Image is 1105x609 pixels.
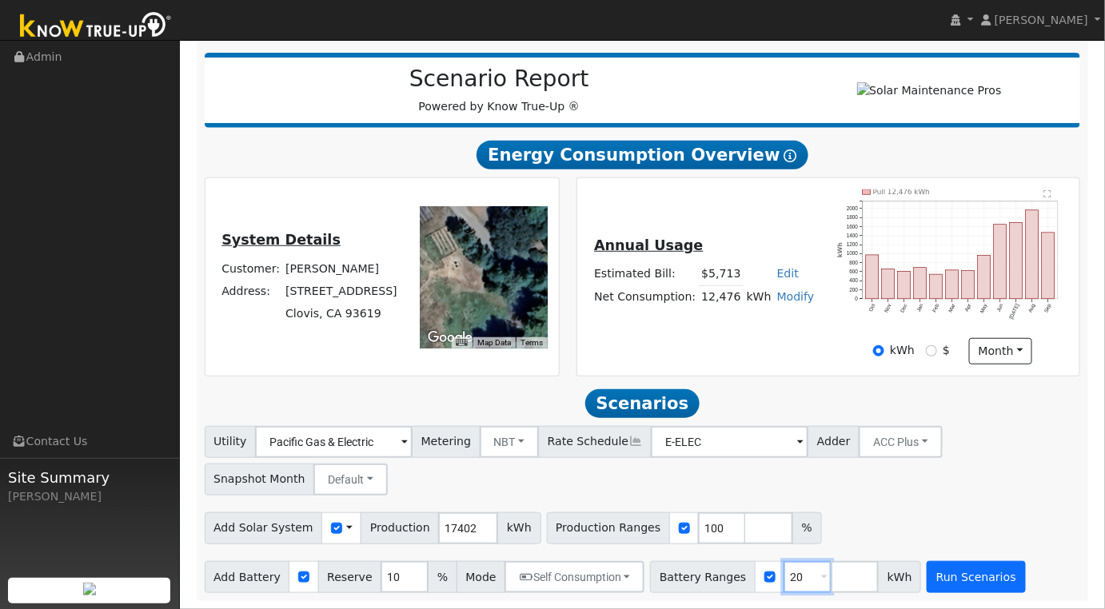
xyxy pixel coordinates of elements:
[873,345,884,356] input: kWh
[457,561,505,593] span: Mode
[283,280,401,302] td: [STREET_ADDRESS]
[1026,210,1039,299] rect: onclick=""
[849,287,858,293] text: 200
[856,296,859,301] text: 0
[946,270,959,299] rect: onclick=""
[1044,190,1051,198] text: 
[650,561,756,593] span: Battery Ranges
[219,257,283,280] td: Customer:
[283,302,401,324] td: Clovis, CA 93619
[964,303,974,313] text: Apr
[651,426,808,458] input: Select a Rate Schedule
[1010,223,1023,300] rect: onclick=""
[792,512,821,544] span: %
[699,263,744,286] td: $5,713
[777,267,799,280] a: Edit
[428,561,457,593] span: %
[477,337,511,348] button: Map Data
[847,205,859,211] text: 2000
[213,66,786,115] div: Powered by Know True-Up ®
[836,243,844,258] text: kWh
[480,426,540,458] button: NBT
[868,303,876,312] text: Oct
[882,269,895,300] rect: onclick=""
[585,389,700,418] span: Scenarios
[898,272,911,299] rect: onclick=""
[592,285,699,308] td: Net Consumption:
[283,257,401,280] td: [PERSON_NAME]
[1042,233,1055,299] rect: onclick=""
[424,328,477,348] a: Open this area in Google Maps (opens a new window)
[8,488,171,505] div: [PERSON_NAME]
[847,215,859,221] text: 1800
[969,338,1032,365] button: month
[205,512,323,544] span: Add Solar System
[83,583,96,595] img: retrieve
[847,233,859,238] text: 1400
[878,561,921,593] span: kWh
[477,141,808,169] span: Energy Consumption Overview
[8,467,171,488] span: Site Summary
[995,303,1004,313] text: Jun
[849,278,858,284] text: 400
[849,269,858,274] text: 600
[505,561,644,593] button: Self Consumption
[847,251,859,257] text: 1000
[592,263,699,286] td: Estimated Bill:
[866,255,879,299] rect: onclick=""
[927,561,1025,593] button: Run Scenarios
[808,426,860,458] span: Adder
[497,512,541,544] span: kWh
[784,149,797,162] i: Show Help
[205,426,257,458] span: Utility
[926,345,937,356] input: $
[1008,303,1021,320] text: [DATE]
[943,342,950,359] label: $
[994,225,1007,299] rect: onclick=""
[890,342,915,359] label: kWh
[424,328,477,348] img: Google
[947,303,956,314] text: Mar
[847,224,859,229] text: 1600
[978,256,991,299] rect: onclick=""
[979,303,990,315] text: May
[914,268,927,299] rect: onclick=""
[205,464,315,496] span: Snapshot Month
[205,561,290,593] span: Add Battery
[1027,303,1037,314] text: Aug
[521,338,543,347] a: Terms (opens in new tab)
[594,237,703,253] u: Annual Usage
[930,275,943,300] rect: onclick=""
[931,303,940,313] text: Feb
[873,188,930,196] text: Pull 12,476 kWh
[699,285,744,308] td: 12,476
[849,260,858,265] text: 800
[859,426,943,458] button: ACC Plus
[884,303,893,314] text: Nov
[995,14,1088,26] span: [PERSON_NAME]
[255,426,413,458] input: Select a Utility
[1043,303,1053,314] text: Sep
[547,512,670,544] span: Production Ranges
[538,426,652,458] span: Rate Schedule
[221,232,341,248] u: System Details
[900,303,909,314] text: Dec
[744,285,774,308] td: kWh
[318,561,382,593] span: Reserve
[456,337,467,348] button: Keyboard shortcuts
[219,280,283,302] td: Address:
[916,303,924,313] text: Jan
[857,82,1002,99] img: Solar Maintenance Pros
[361,512,439,544] span: Production
[777,290,815,303] a: Modify
[412,426,481,458] span: Metering
[313,464,388,496] button: Default
[847,241,859,247] text: 1200
[12,9,180,45] img: Know True-Up
[962,271,975,299] rect: onclick=""
[221,66,777,93] h2: Scenario Report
